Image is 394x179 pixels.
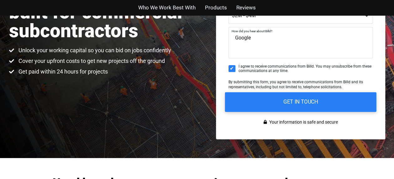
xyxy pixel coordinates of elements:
span: How did you hear about Billd? [232,29,272,33]
a: Products [205,3,227,12]
span: By submitting this form, you agree to receive communications from Billd and its representatives, ... [229,80,363,89]
a: Who We Work Best With [138,3,196,12]
a: Reviews [236,3,256,12]
span: Get paid within 24 hours for projects [17,68,108,75]
span: Your information is safe and secure [268,118,338,127]
textarea: Google [229,27,373,58]
input: I agree to receive communications from Billd. You may unsubscribe from these communications at an... [229,65,235,72]
input: GET IN TOUCH [225,92,376,112]
span: Unlock your working capital so you can bid on jobs confidently [17,47,171,54]
span: Cover your upfront costs to get new projects off the ground [17,57,165,65]
span: I agree to receive communications from Billd. You may unsubscribe from these communications at an... [239,64,373,73]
